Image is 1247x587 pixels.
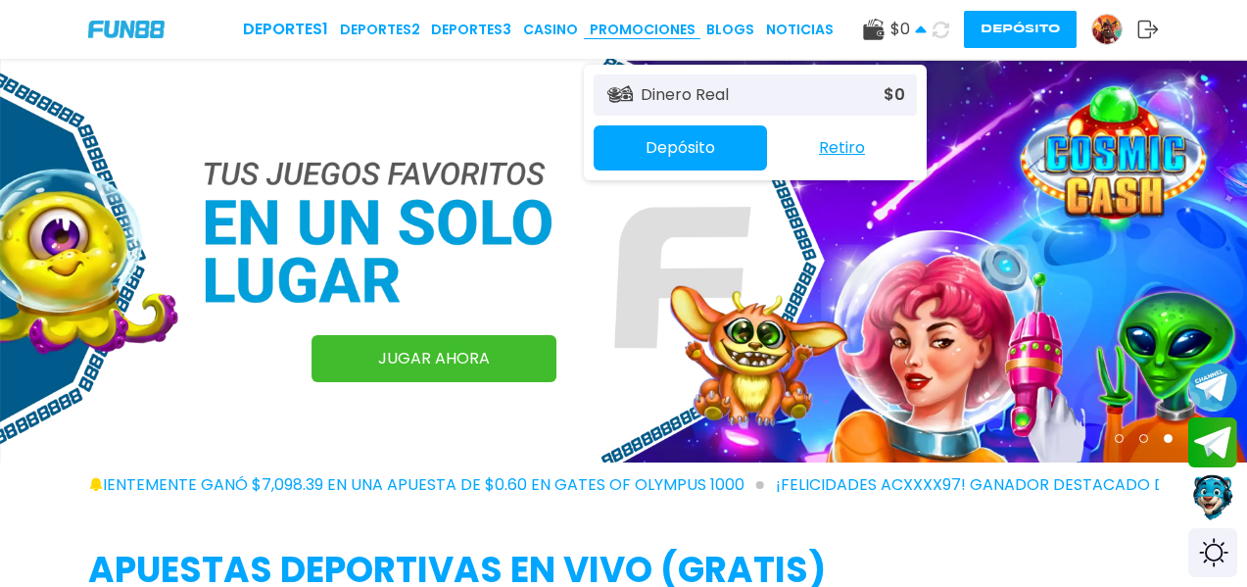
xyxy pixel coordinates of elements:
button: Retiro [767,127,917,169]
img: Avatar [1092,15,1122,44]
div: Switch theme [1188,528,1237,577]
button: Depósito [964,11,1077,48]
a: Deportes1 [243,18,328,41]
a: Deportes3 [431,20,511,40]
a: NOTICIAS [766,20,834,40]
a: Deportes2 [340,20,420,40]
a: CASINO [523,20,578,40]
button: Join telegram channel [1188,362,1237,413]
button: Contact customer service [1188,472,1237,523]
p: $ 0 [884,83,905,107]
button: Depósito [594,125,767,171]
img: Company Logo [88,21,165,37]
a: JUGAR AHORA [312,335,556,382]
a: BLOGS [706,20,754,40]
button: Join telegram [1188,417,1237,468]
a: Promociones [590,20,695,40]
p: Dinero Real [641,83,729,107]
span: $ 0 [890,18,927,41]
a: Avatar [1091,14,1137,45]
